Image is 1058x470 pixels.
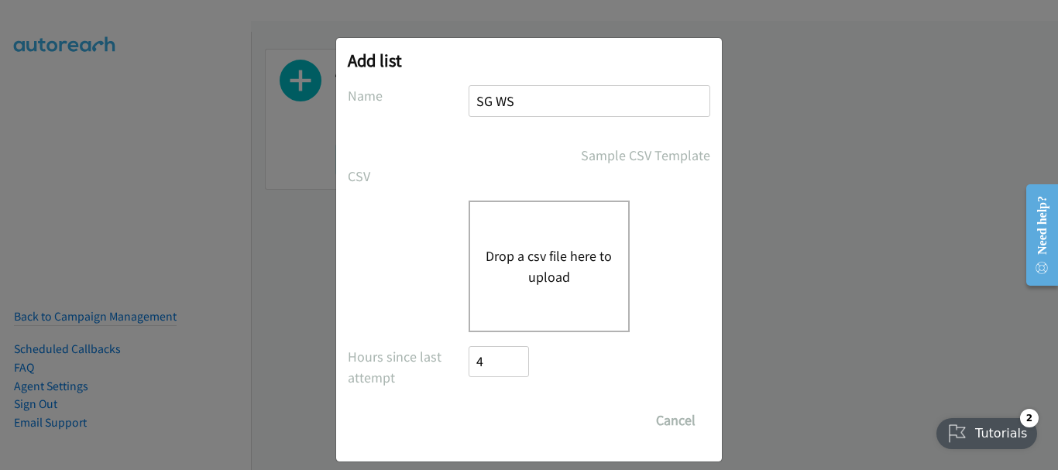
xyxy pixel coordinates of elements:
iframe: Resource Center [1013,173,1058,297]
a: Sample CSV Template [581,145,710,166]
label: Name [348,85,469,106]
button: Drop a csv file here to upload [486,245,613,287]
label: CSV [348,166,469,187]
h2: Add list [348,50,710,71]
label: Hours since last attempt [348,346,469,388]
iframe: Checklist [927,403,1046,458]
button: Cancel [641,405,710,436]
